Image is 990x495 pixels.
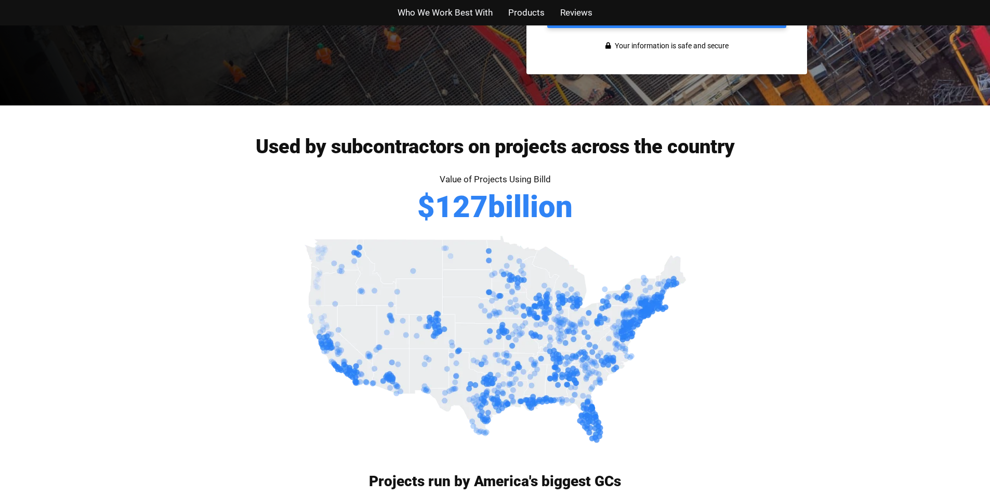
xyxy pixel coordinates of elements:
[488,192,573,222] span: billion
[440,174,551,184] span: Value of Projects Using Billd
[612,38,729,53] span: Your information is safe and secure
[183,474,807,489] h3: Projects run by America's biggest GCs
[560,5,592,20] a: Reviews
[183,137,807,156] h2: Used by subcontractors on projects across the country
[398,5,493,20] a: Who We Work Best With
[508,5,545,20] a: Products
[417,192,435,222] span: $
[435,192,488,222] span: 127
